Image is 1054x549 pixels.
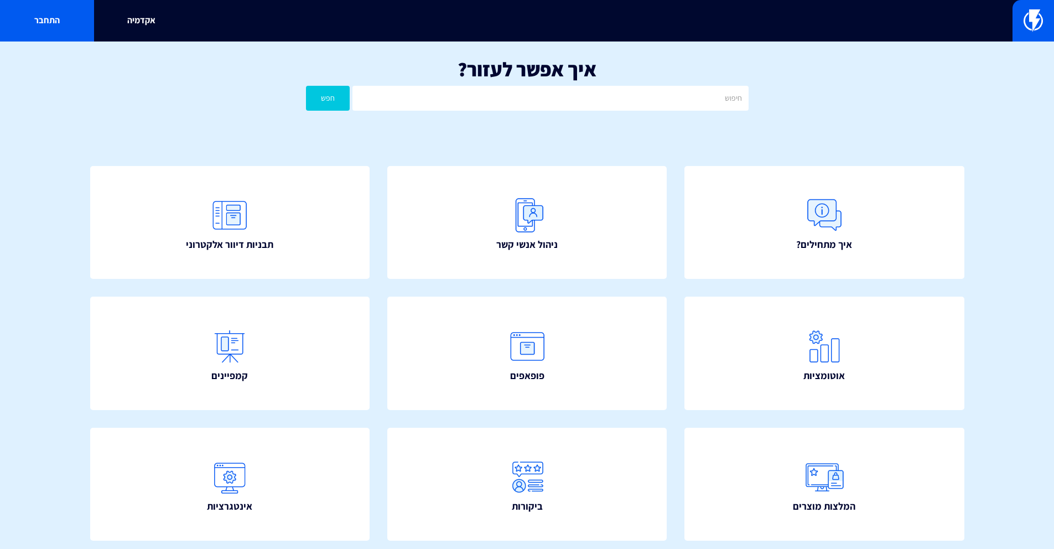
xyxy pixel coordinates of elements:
button: חפש [306,86,350,111]
span: אוטומציות [803,369,845,383]
h1: איך אפשר לעזור? [17,58,1037,80]
a: ביקורות [387,428,667,541]
span: תבניות דיוור אלקטרוני [186,237,273,252]
a: המלצות מוצרים [684,428,964,541]
a: איך מתחילים? [684,166,964,279]
span: קמפיינים [211,369,248,383]
span: אינטגרציות [207,499,252,514]
a: קמפיינים [90,297,370,410]
a: ניהול אנשי קשר [387,166,667,279]
span: המלצות מוצרים [793,499,855,514]
a: פופאפים [387,297,667,410]
a: תבניות דיוור אלקטרוני [90,166,370,279]
span: פופאפים [510,369,544,383]
span: ביקורות [512,499,543,514]
span: ניהול אנשי קשר [496,237,558,252]
a: אינטגרציות [90,428,370,541]
input: חיפוש [352,86,748,111]
a: אוטומציות [684,297,964,410]
span: איך מתחילים? [796,237,852,252]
